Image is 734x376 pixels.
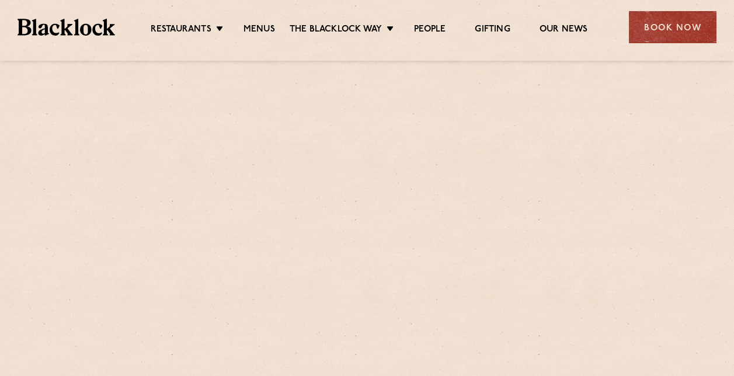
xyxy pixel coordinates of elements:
[18,19,115,35] img: BL_Textured_Logo-footer-cropped.svg
[629,11,716,43] div: Book Now
[151,24,211,37] a: Restaurants
[540,24,588,37] a: Our News
[414,24,446,37] a: People
[475,24,510,37] a: Gifting
[290,24,382,37] a: The Blacklock Way
[243,24,275,37] a: Menus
